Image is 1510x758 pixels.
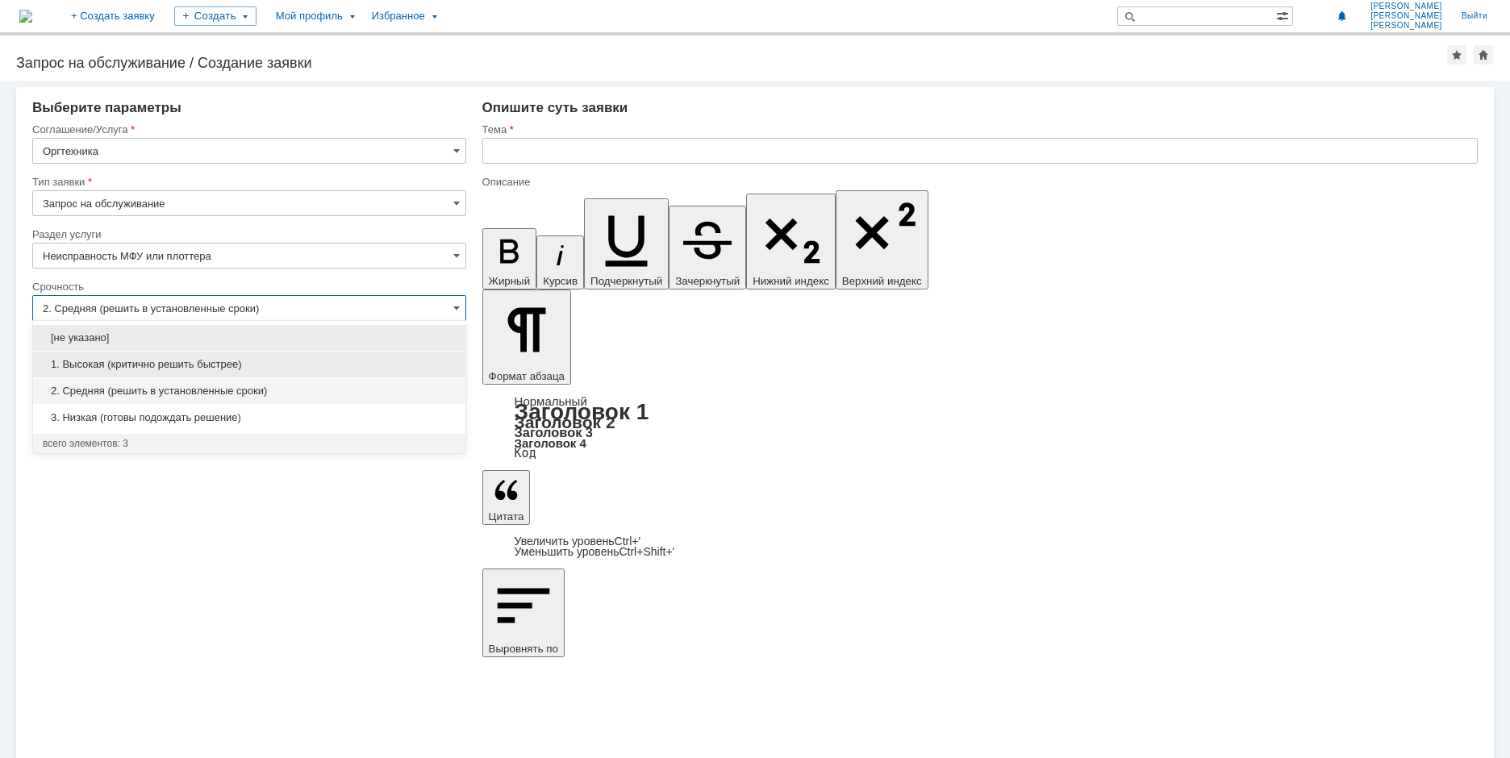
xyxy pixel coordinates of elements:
span: [PERSON_NAME] [1370,2,1442,11]
span: [PERSON_NAME] [1370,11,1442,21]
button: Выровнять по [482,568,565,657]
span: 2. Средняя (решить в установленные сроки) [43,385,456,398]
a: Код [515,446,536,460]
a: Заголовок 4 [515,436,586,450]
div: всего элементов: 3 [43,437,456,450]
a: Decrease [515,545,675,558]
span: Подчеркнутый [590,275,662,287]
button: Курсив [536,235,584,289]
a: Нормальный [515,394,587,408]
span: Жирный [489,275,531,287]
span: 3. Низкая (готовы подождать решение) [43,411,456,424]
span: Опишите суть заявки [482,100,628,115]
div: Добавить в избранное [1447,45,1466,65]
a: Перейти на домашнюю страницу [19,10,32,23]
button: Зачеркнутый [669,206,746,289]
div: Раздел услуги [32,229,463,239]
div: Сделать домашней страницей [1474,45,1493,65]
span: Ctrl+Shift+' [619,545,674,558]
span: [PERSON_NAME] [1370,21,1442,31]
div: Запрос на обслуживание / Создание заявки [16,55,1447,71]
button: Жирный [482,228,537,289]
img: logo [19,10,32,23]
button: Подчеркнутый [584,198,669,289]
button: Формат абзаца [482,289,571,385]
span: Формат абзаца [489,370,565,382]
span: Нижний индекс [753,275,829,287]
button: Нижний индекс [746,194,836,289]
span: Курсив [543,275,578,287]
span: Выровнять по [489,643,558,655]
button: Верхний индекс [836,190,928,289]
a: Increase [515,535,641,548]
span: [не указано] [43,331,456,344]
div: Цитата [482,536,1478,557]
a: Заголовок 1 [515,399,649,424]
button: Цитата [482,470,531,525]
span: Зачеркнутый [675,275,740,287]
span: Верхний индекс [842,275,922,287]
div: Описание [482,177,1475,187]
div: Соглашение/Услуга [32,124,463,135]
div: Тема [482,124,1475,135]
div: Тип заявки [32,177,463,187]
div: Формат абзаца [482,396,1478,459]
div: Срочность [32,281,463,292]
span: Выберите параметры [32,100,181,115]
span: Ctrl+' [615,535,641,548]
a: Заголовок 2 [515,413,615,431]
span: 1. Высокая (критично решить быстрее) [43,358,456,371]
div: Создать [174,6,257,26]
a: Заголовок 3 [515,425,593,439]
span: Цитата [489,510,524,523]
span: Расширенный поиск [1276,7,1292,23]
